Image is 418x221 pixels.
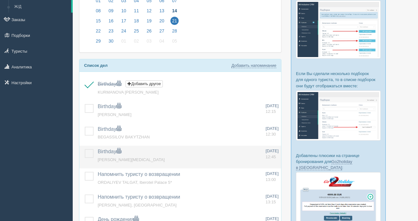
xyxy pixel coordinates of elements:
[105,17,117,27] a: 16
[11,1,71,13] a: Ж/Д
[132,37,141,45] span: 02
[98,203,176,207] a: [PERSON_NAME], [GEOGRAPHIC_DATA]
[118,17,130,27] a: 17
[98,81,121,87] a: Birthday
[266,109,276,114] span: 12:15
[94,27,102,35] span: 22
[118,38,130,48] a: 01
[145,7,153,15] span: 12
[170,37,179,45] span: 05
[98,194,180,200] a: Напомнить туристу о возвращении
[92,27,104,38] a: 22
[107,27,115,35] span: 23
[94,17,102,25] span: 15
[98,112,132,117] a: [PERSON_NAME]
[169,38,179,48] a: 05
[98,126,121,132] a: Birthday
[107,17,115,25] span: 16
[98,149,121,154] a: Birthday
[143,38,155,48] a: 03
[107,7,115,15] span: 09
[296,159,352,170] a: Go2holiday в [GEOGRAPHIC_DATA]
[266,148,279,153] span: [DATE]
[266,132,276,137] span: 12:30
[156,17,168,27] a: 20
[84,63,108,68] b: Список дел
[94,37,102,45] span: 29
[156,7,168,17] a: 13
[158,37,166,45] span: 04
[266,103,279,115] a: [DATE] 12:15
[105,38,117,48] a: 30
[266,126,279,137] a: [DATE] 12:30
[266,154,276,159] span: 12:45
[131,17,143,27] a: 18
[120,17,128,25] span: 17
[143,27,155,38] a: 26
[118,7,130,17] a: 10
[120,27,128,35] span: 24
[98,135,150,139] a: BEGASSILOV BAKYTZHAN
[169,27,179,38] a: 28
[92,7,104,17] a: 08
[296,71,381,89] p: Если Вы сделали несколько подборок для одного туриста, то в списке подборок они будут отображатьс...
[266,103,279,108] span: [DATE]
[296,0,381,59] img: %D0%BF%D0%BE%D0%B4%D0%B1%D0%BE%D1%80%D0%BA%D0%B0-%D1%82%D1%83%D1%80%D0%B8%D1%81%D1%82%D1%83-%D1%8...
[296,153,381,171] p: Добавлены плюсики на странице бронирования для :
[158,27,166,35] span: 27
[98,180,172,185] a: ORDALIYEV TALGAT, Iberotel Palace 5*
[92,38,104,48] a: 29
[266,171,279,176] span: [DATE]
[296,90,381,141] img: %D0%BF%D0%BE%D0%B4%D0%B1%D0%BE%D1%80%D0%BA%D0%B8-%D0%B3%D1%80%D1%83%D0%BF%D0%BF%D0%B0-%D1%81%D1%8...
[98,157,165,162] a: [PERSON_NAME][MEDICAL_DATA]
[131,27,143,38] a: 25
[158,17,166,25] span: 20
[170,27,179,35] span: 28
[169,17,179,27] a: 21
[266,194,279,205] a: [DATE] 13:15
[94,7,102,15] span: 08
[266,177,276,182] span: 13:00
[266,126,279,131] span: [DATE]
[143,7,155,17] a: 12
[132,27,141,35] span: 25
[98,90,159,95] a: KURMANOVA [PERSON_NAME]
[266,171,279,183] a: [DATE] 13:00
[266,200,276,204] span: 13:15
[92,17,104,27] a: 15
[143,17,155,27] a: 19
[266,148,279,160] a: [DATE] 12:45
[156,38,168,48] a: 04
[266,216,279,221] span: [DATE]
[170,7,179,15] span: 14
[107,37,115,45] span: 30
[266,194,279,199] span: [DATE]
[105,7,117,17] a: 09
[120,37,128,45] span: 01
[131,38,143,48] a: 02
[105,27,117,38] a: 23
[98,172,180,177] a: Напомнить туристу о возвращении
[118,27,130,38] a: 24
[131,7,143,17] a: 11
[98,104,121,109] a: Birthday
[170,17,179,25] span: 21
[231,63,276,68] a: Добавить напоминание
[169,7,179,17] a: 14
[132,7,141,15] span: 11
[120,7,128,15] span: 10
[132,17,141,25] span: 18
[145,27,153,35] span: 26
[156,27,168,38] a: 27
